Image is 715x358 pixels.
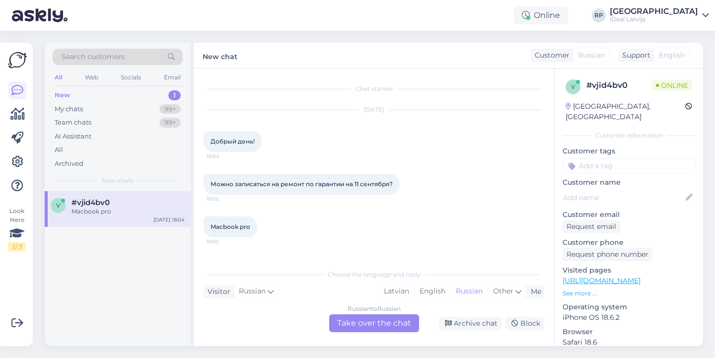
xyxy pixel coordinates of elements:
[329,314,419,332] div: Take over the chat
[563,192,684,203] input: Add name
[578,50,605,61] span: Russian
[8,242,26,251] div: 2 / 3
[493,286,513,295] span: Other
[204,84,544,93] div: Chat started
[439,317,501,330] div: Archive chat
[55,159,83,169] div: Archived
[153,216,185,223] div: [DATE] 18:04
[563,337,695,348] p: Safari 18.6
[207,152,244,160] span: 18:04
[571,83,575,90] span: v
[55,145,63,155] div: All
[162,71,183,84] div: Email
[563,237,695,248] p: Customer phone
[211,180,393,188] span: Можно записаться на ремонт по гарантии на 11 сентября?
[566,101,685,122] div: [GEOGRAPHIC_DATA], [GEOGRAPHIC_DATA]
[563,158,695,173] input: Add a tag
[53,71,64,84] div: All
[203,49,237,62] label: New chat
[610,15,698,23] div: iDeal Latvija
[563,177,695,188] p: Customer name
[563,146,695,156] p: Customer tags
[563,265,695,276] p: Visited pages
[239,286,266,297] span: Russian
[610,7,709,23] a: [GEOGRAPHIC_DATA]iDeal Latvija
[618,50,650,61] div: Support
[56,202,60,209] span: v
[204,286,230,297] div: Visitor
[55,104,83,114] div: My chats
[55,90,70,100] div: New
[211,223,250,230] span: Macbook pro
[563,312,695,323] p: iPhone OS 18.6.2
[62,52,125,62] span: Search customers
[207,195,244,203] span: 18:05
[563,289,695,298] p: See more ...
[531,50,570,61] div: Customer
[119,71,143,84] div: Socials
[652,80,692,91] span: Online
[348,304,401,313] div: Russian to Russian
[71,207,185,216] div: Macbook pro
[586,79,652,91] div: # vjid4bv0
[168,90,181,100] div: 1
[563,327,695,337] p: Browser
[159,104,181,114] div: 99+
[55,132,91,142] div: AI Assistant
[159,118,181,128] div: 99+
[592,8,606,22] div: RP
[71,198,110,207] span: #vjid4bv0
[207,238,244,245] span: 18:05
[527,286,541,297] div: Me
[450,284,488,299] div: Russian
[514,6,568,24] div: Online
[505,317,544,330] div: Block
[204,270,544,279] div: Choose the language and reply
[563,131,695,140] div: Customer information
[379,284,414,299] div: Latvian
[659,50,685,61] span: English
[8,51,27,70] img: Askly Logo
[414,284,450,299] div: English
[563,302,695,312] p: Operating system
[610,7,698,15] div: [GEOGRAPHIC_DATA]
[102,176,134,185] span: New chats
[211,138,255,145] span: Добрый день!
[563,220,620,233] div: Request email
[83,71,100,84] div: Web
[563,276,641,285] a: [URL][DOMAIN_NAME]
[563,210,695,220] p: Customer email
[8,207,26,251] div: Look Here
[55,118,91,128] div: Team chats
[563,248,652,261] div: Request phone number
[204,105,544,114] div: [DATE]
